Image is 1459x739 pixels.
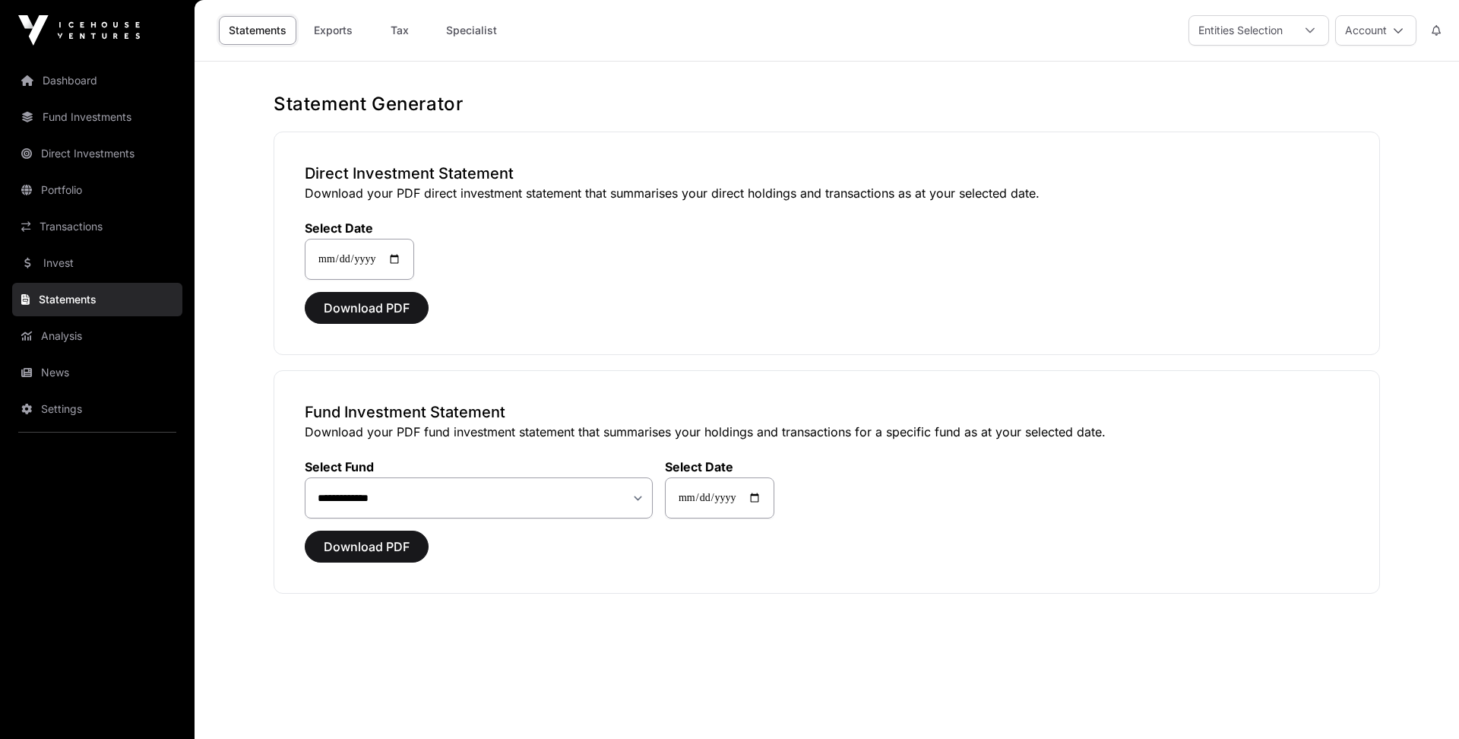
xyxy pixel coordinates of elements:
a: Analysis [12,319,182,353]
a: Tax [369,16,430,45]
a: Download PDF [305,546,429,561]
label: Select Date [665,459,774,474]
p: Download your PDF direct investment statement that summarises your direct holdings and transactio... [305,184,1349,202]
a: Dashboard [12,64,182,97]
img: Icehouse Ventures Logo [18,15,140,46]
button: Download PDF [305,531,429,563]
button: Download PDF [305,292,429,324]
button: Account [1335,15,1416,46]
h1: Statement Generator [274,92,1380,116]
a: Portfolio [12,173,182,207]
a: Download PDF [305,307,429,322]
label: Select Date [305,220,414,236]
a: News [12,356,182,389]
a: Transactions [12,210,182,243]
a: Fund Investments [12,100,182,134]
h3: Direct Investment Statement [305,163,1349,184]
a: Settings [12,392,182,426]
a: Invest [12,246,182,280]
p: Download your PDF fund investment statement that summarises your holdings and transactions for a ... [305,423,1349,441]
span: Download PDF [324,538,410,556]
a: Statements [12,283,182,316]
a: Direct Investments [12,137,182,170]
a: Specialist [436,16,507,45]
h3: Fund Investment Statement [305,401,1349,423]
a: Statements [219,16,296,45]
div: Entities Selection [1189,16,1292,45]
label: Select Fund [305,459,653,474]
iframe: Chat Widget [1383,666,1459,739]
span: Download PDF [324,299,410,317]
a: Exports [302,16,363,45]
